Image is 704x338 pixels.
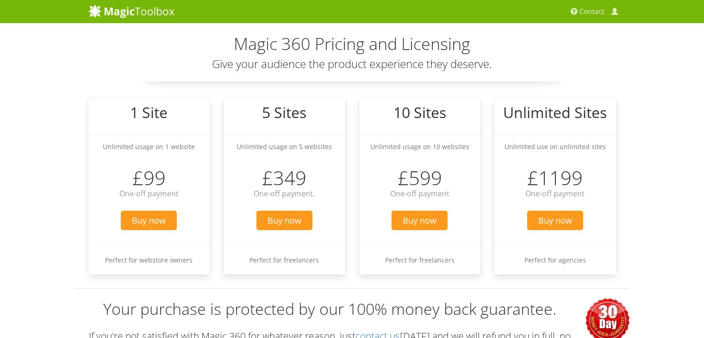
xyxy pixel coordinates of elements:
li: Unlimited usage on 10 websites [359,135,481,158]
li: Perfect for agencies [494,245,616,275]
span: Buy now [256,211,312,230]
li: Unlimited use on unlimited sites [494,135,616,158]
span: One-off payment [119,188,179,199]
span: Buy now [121,211,177,230]
h3: £349 [224,167,345,188]
big: 1 Site [130,102,168,122]
li: Unlimited usage on 5 websites [224,135,345,158]
span: Buy now [392,211,448,230]
img: MagicToolbox.com - Image tools for your website [88,4,174,18]
big: Unlimited Sites [503,102,607,122]
h3: Your purchase is protected by our 100% money back guarantee. [75,298,630,320]
span: One-off payment [390,188,449,199]
big: 5 Sites [262,102,306,122]
span: Contact [579,7,604,16]
li: Perfect for webstore owners [88,245,210,275]
span: Buy now [527,211,583,230]
h3: Give your audience the product experience they deserve. [88,58,616,70]
h2: Magic 360 Pricing and Licensing [88,35,616,53]
big: 10 Sites [393,102,446,122]
span: One-off payment [525,188,585,199]
span: One-off payment. [254,188,315,199]
li: Perfect for freelancers [359,245,481,275]
li: Unlimited usage on 1 website [88,135,210,158]
h3: £99 [88,167,210,188]
h3: £1199 [494,167,616,188]
li: Perfect for freelancers [224,245,345,275]
h3: £599 [359,167,481,188]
